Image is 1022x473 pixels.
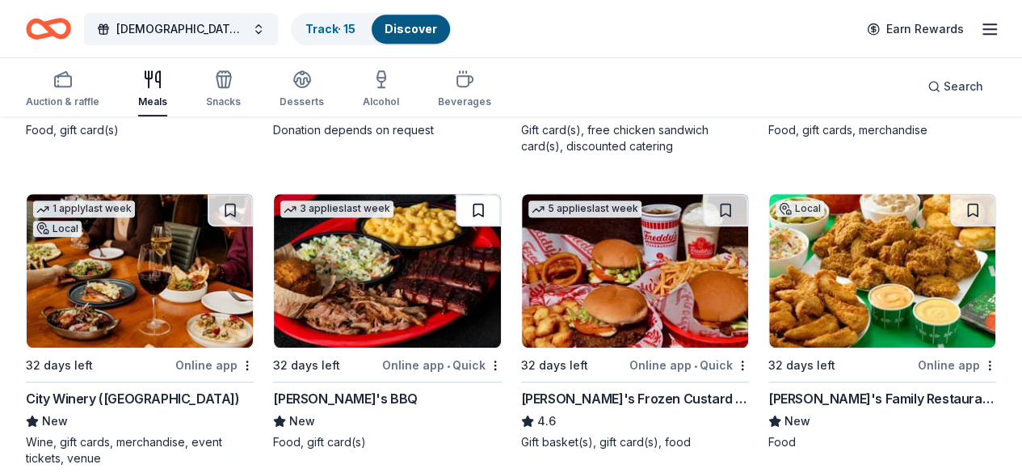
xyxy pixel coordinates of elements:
button: Alcohol [363,63,399,116]
a: Image for Jack's Family RestaurantsLocal32 days leftOnline app[PERSON_NAME]'s Family RestaurantsN... [768,193,996,450]
div: [PERSON_NAME]'s BBQ [273,389,417,408]
div: Donation depends on request [273,122,501,138]
div: Gift card(s), free chicken sandwich card(s), discounted catering [521,122,749,154]
div: Auction & raffle [26,95,99,108]
div: Local [33,221,82,237]
span: [DEMOGRAPHIC_DATA] immigrants Advocacy summit [116,19,246,39]
a: Earn Rewards [857,15,974,44]
div: Alcohol [363,95,399,108]
div: 32 days left [26,356,93,375]
div: Beverages [438,95,491,108]
div: Gift basket(s), gift card(s), food [521,434,749,450]
div: 32 days left [768,356,835,375]
img: Image for Sonny's BBQ [274,194,500,348]
button: Search [915,70,996,103]
button: Beverages [438,63,491,116]
a: Track· 15 [305,22,355,36]
div: 32 days left [521,356,588,375]
span: New [289,412,315,431]
div: Food, gift cards, merchandise [768,122,996,138]
span: • [694,359,697,372]
span: 4.6 [537,412,556,431]
div: Food, gift card(s) [273,434,501,450]
button: Meals [138,63,167,116]
span: • [447,359,450,372]
div: 3 applies last week [280,201,393,217]
button: Desserts [280,63,324,116]
div: Food [768,434,996,450]
div: Desserts [280,95,324,108]
div: City Winery ([GEOGRAPHIC_DATA]) [26,389,240,408]
div: Meals [138,95,167,108]
div: Online app Quick [629,355,749,375]
div: Online app Quick [382,355,502,375]
span: New [784,412,810,431]
img: Image for City Winery (Atlanta) [27,194,253,348]
div: Online app [918,355,996,375]
img: Image for Freddy's Frozen Custard & Steakburgers [522,194,748,348]
div: [PERSON_NAME]'s Family Restaurants [768,389,996,408]
span: Search [944,77,983,96]
div: 32 days left [273,356,340,375]
div: 5 applies last week [528,201,641,217]
button: [DEMOGRAPHIC_DATA] immigrants Advocacy summit [84,13,278,45]
div: [PERSON_NAME]'s Frozen Custard & Steakburgers [521,389,749,408]
a: Image for Sonny's BBQ3 applieslast week32 days leftOnline app•Quick[PERSON_NAME]'s BBQNewFood, gi... [273,193,501,450]
div: Local [776,201,824,217]
a: Image for Freddy's Frozen Custard & Steakburgers5 applieslast week32 days leftOnline app•Quick[PE... [521,193,749,450]
div: Online app [175,355,254,375]
a: Home [26,10,71,48]
div: Food, gift card(s) [26,122,254,138]
a: Discover [385,22,437,36]
div: Snacks [206,95,241,108]
div: Wine, gift cards, merchandise, event tickets, venue [26,434,254,467]
img: Image for Jack's Family Restaurants [769,194,995,348]
button: Snacks [206,63,241,116]
div: 1 apply last week [33,201,135,217]
button: Auction & raffle [26,63,99,116]
span: New [42,412,68,431]
button: Track· 15Discover [291,13,452,45]
a: Image for City Winery (Atlanta)1 applylast weekLocal32 days leftOnline appCity Winery ([GEOGRAPHI... [26,193,254,467]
